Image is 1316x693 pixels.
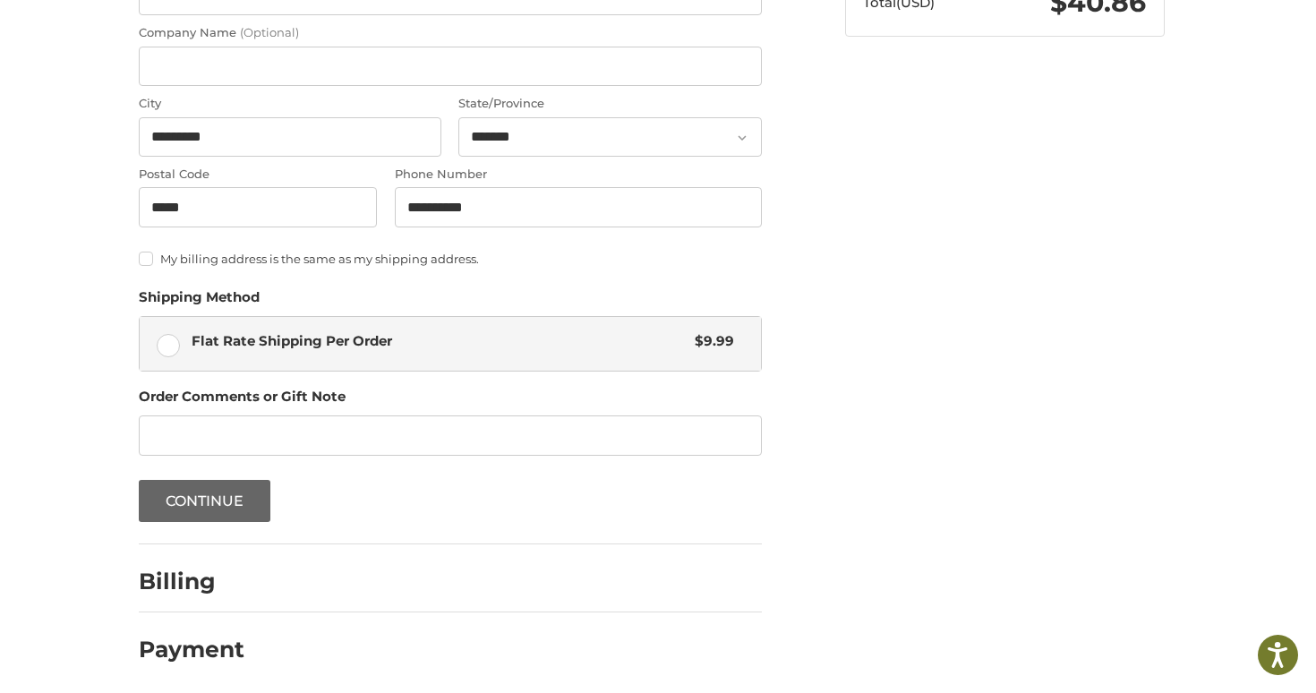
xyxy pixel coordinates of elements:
label: My billing address is the same as my shipping address. [139,252,762,266]
small: (Optional) [240,25,299,39]
legend: Order Comments [139,387,346,415]
label: Postal Code [139,166,378,184]
label: City [139,95,441,113]
label: Company Name [139,24,762,42]
span: Flat Rate Shipping Per Order [192,331,687,352]
button: Open LiveChat chat widget [206,23,227,45]
button: Continue [139,480,271,522]
h2: Billing [139,568,244,595]
p: We're away right now. Please check back later! [25,27,202,41]
legend: Shipping Method [139,287,260,316]
h2: Payment [139,636,244,663]
span: $9.99 [687,331,735,352]
label: State/Province [458,95,761,113]
label: Phone Number [395,166,762,184]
